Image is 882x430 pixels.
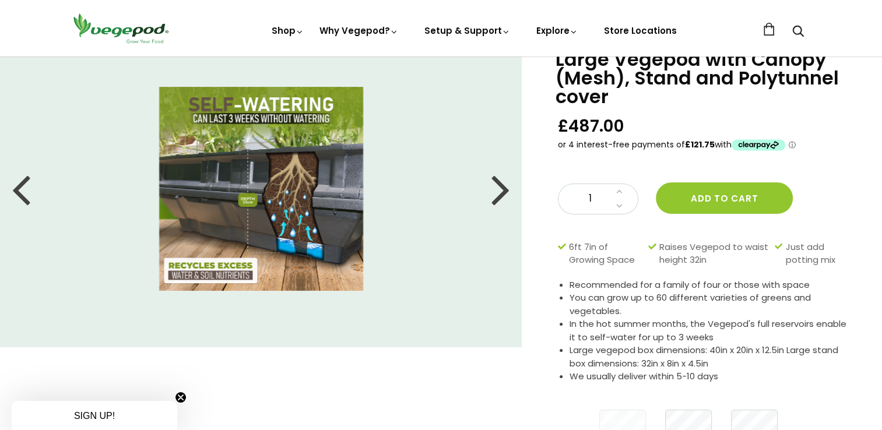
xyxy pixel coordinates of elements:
[319,24,399,37] a: Why Vegepod?
[556,50,853,106] h1: Large Vegepod with Canopy (Mesh), Stand and Polytunnel cover
[569,241,642,267] span: 6ft 7in of Growing Space
[74,411,115,421] span: SIGN UP!
[159,87,363,291] img: Large Vegepod with Canopy (Mesh), Stand and Polytunnel cover
[570,291,853,318] li: You can grow up to 60 different varieties of greens and vegetables.
[613,184,626,199] a: Increase quantity by 1
[785,241,847,267] span: Just add potting mix
[175,392,187,403] button: Close teaser
[659,241,769,267] span: Raises Vegepod to waist height 32in
[424,24,511,37] a: Setup & Support
[570,191,610,206] span: 1
[570,344,853,370] li: Large vegepod box dimensions: 40in x 20in x 12.5in Large stand box dimensions: 32in x 8in x 4.5in
[12,401,177,430] div: SIGN UP!Close teaser
[570,318,853,344] li: In the hot summer months, the Vegepod's full reservoirs enable it to self-water for up to 3 weeks
[272,24,304,37] a: Shop
[604,24,677,37] a: Store Locations
[536,24,578,37] a: Explore
[613,199,626,214] a: Decrease quantity by 1
[792,26,804,38] a: Search
[570,279,853,292] li: Recommended for a family of four or those with space
[570,370,853,383] li: We usually deliver within 5-10 days
[656,182,793,214] button: Add to cart
[68,12,173,45] img: Vegepod
[558,115,624,137] span: £487.00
